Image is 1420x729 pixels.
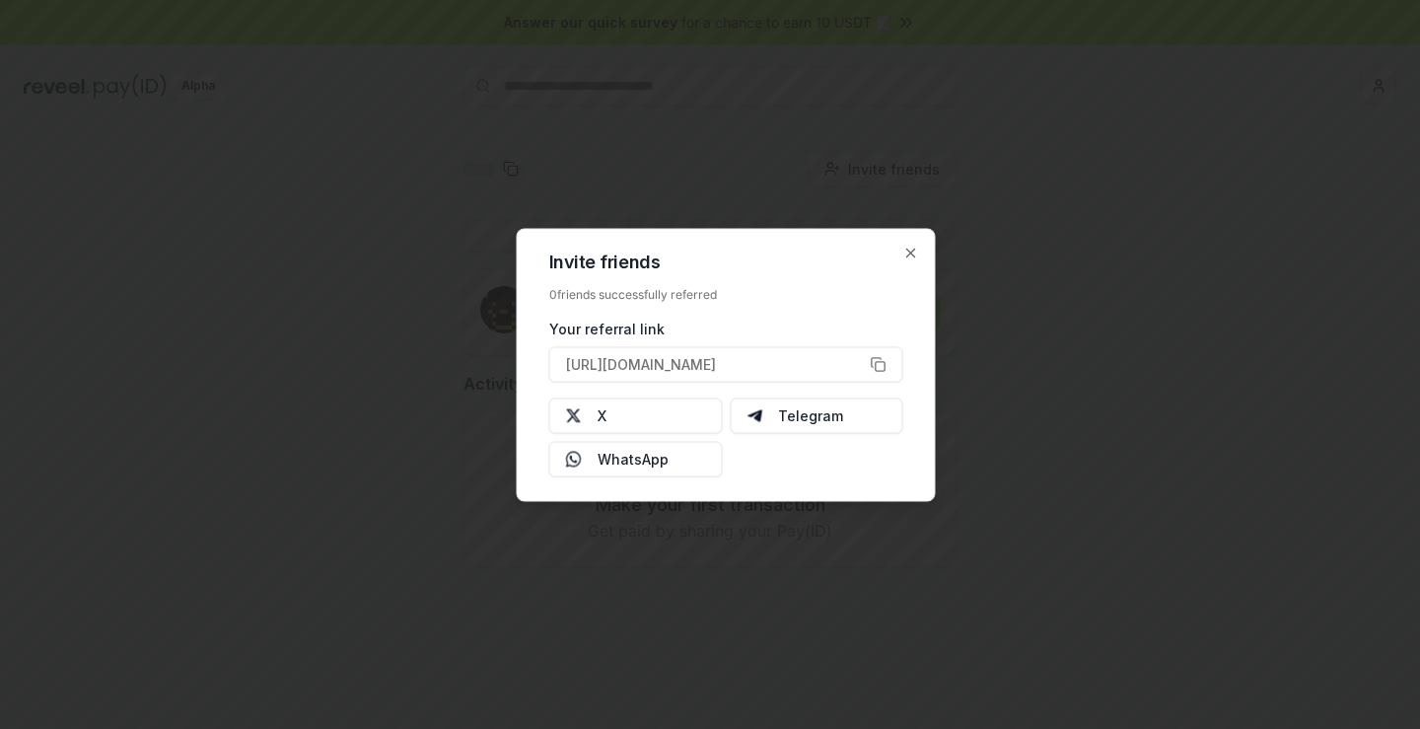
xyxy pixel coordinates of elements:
button: WhatsApp [549,441,723,476]
h2: Invite friends [549,253,903,270]
img: Whatsapp [566,451,582,467]
button: [URL][DOMAIN_NAME] [549,346,903,382]
div: Your referral link [549,318,903,338]
img: X [566,407,582,423]
button: Telegram [730,398,903,433]
div: 0 friends successfully referred [549,286,903,302]
span: [URL][DOMAIN_NAME] [566,354,716,375]
img: Telegram [746,407,762,423]
button: X [549,398,723,433]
